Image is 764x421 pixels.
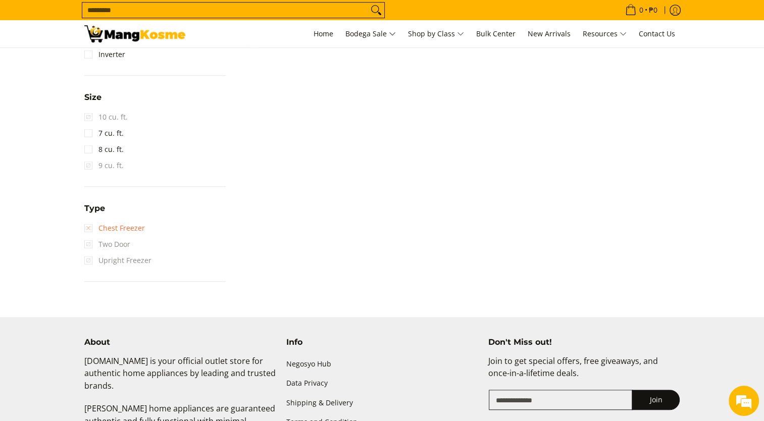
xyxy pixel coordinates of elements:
[286,355,478,374] a: Negosyo Hub
[408,28,464,40] span: Shop by Class
[84,157,124,174] span: 9 cu. ft.
[84,141,124,157] a: 8 cu. ft.
[309,20,338,47] a: Home
[84,337,276,347] h4: About
[84,252,151,269] span: Upright Freezer
[314,29,333,38] span: Home
[488,355,680,390] p: Join to get special offers, free giveaways, and once-in-a-lifetime deals.
[195,20,680,47] nav: Main Menu
[632,390,680,410] button: Join
[345,28,396,40] span: Bodega Sale
[84,46,125,63] a: Inverter
[84,355,276,402] p: [DOMAIN_NAME] is your official outlet store for authentic home appliances by leading and trusted ...
[84,109,128,125] span: 10 cu. ft.
[286,374,478,393] a: Data Privacy
[647,7,659,14] span: ₱0
[84,93,101,101] span: Size
[622,5,660,16] span: •
[84,125,124,141] a: 7 cu. ft.
[84,204,105,220] summary: Open
[340,20,401,47] a: Bodega Sale
[84,204,105,213] span: Type
[84,93,101,109] summary: Open
[638,7,645,14] span: 0
[583,28,627,40] span: Resources
[84,236,130,252] span: Two Door
[368,3,384,18] button: Search
[639,29,675,38] span: Contact Us
[84,220,145,236] a: Chest Freezer
[286,393,478,412] a: Shipping & Delivery
[476,29,516,38] span: Bulk Center
[523,20,576,47] a: New Arrivals
[528,29,571,38] span: New Arrivals
[403,20,469,47] a: Shop by Class
[286,337,478,347] h4: Info
[578,20,632,47] a: Resources
[488,337,680,347] h4: Don't Miss out!
[84,25,185,42] img: Class C Home &amp; Business Appliances: Up to 70% Off l Mang Kosme Chest Freezer
[634,20,680,47] a: Contact Us
[471,20,521,47] a: Bulk Center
